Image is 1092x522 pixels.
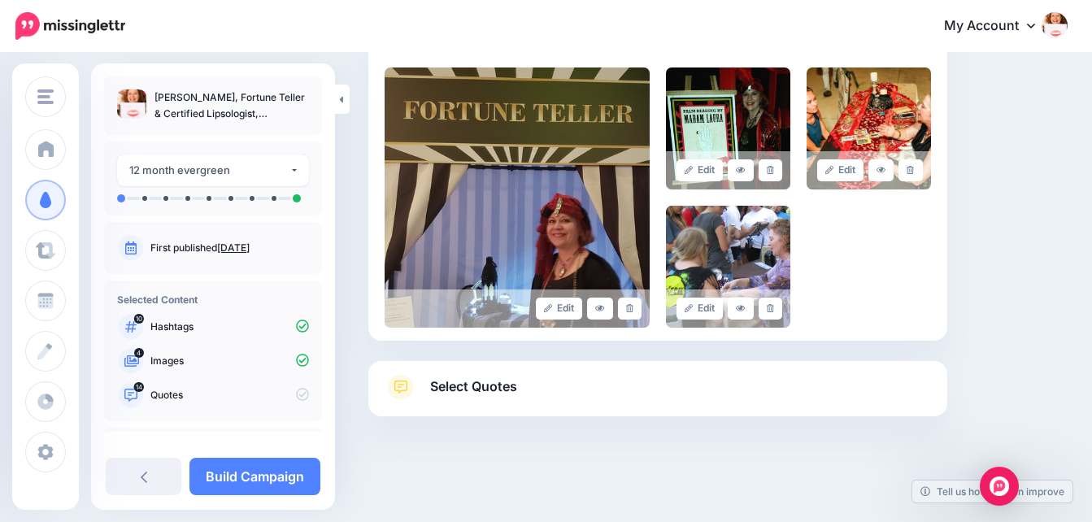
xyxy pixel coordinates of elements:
[150,241,309,255] p: First published
[677,298,723,320] a: Edit
[817,159,864,181] a: Edit
[666,206,790,328] img: JVUFGVMT3FBIB9RWG4K5ZUPISZT6WK2V_large.JPG
[912,481,1072,502] a: Tell us how we can improve
[150,320,309,334] p: Hashtags
[150,388,309,402] p: Quotes
[117,154,309,186] button: 12 month evergreen
[37,89,54,104] img: menu.png
[154,89,309,122] p: [PERSON_NAME], Fortune Teller & Certified Lipsologist, [GEOGRAPHIC_DATA], [GEOGRAPHIC_DATA]
[536,298,582,320] a: Edit
[117,89,146,119] img: be2f2af122cc13baeab76cb0f6aa566d_thumb.jpg
[129,161,289,180] div: 12 month evergreen
[928,7,1068,46] a: My Account
[385,374,931,416] a: Select Quotes
[117,294,309,306] h4: Selected Content
[677,159,723,181] a: Edit
[217,241,250,254] a: [DATE]
[385,67,650,328] img: 7EEP26KT47M6UR5EV2Y8XHY7S16108AI_large.jpg
[150,354,309,368] p: Images
[430,376,517,398] span: Select Quotes
[134,382,145,392] span: 14
[15,12,125,40] img: Missinglettr
[134,314,144,324] span: 10
[980,467,1019,506] div: Open Intercom Messenger
[666,67,790,189] img: AFCZ80C60D7NBQDJUYJDSI730AG6NGLK_large.jpg
[807,67,931,189] img: 81YRU5CD8I5P5MDCEJB9LO400TJH7BZP_large.jpg
[134,348,144,358] span: 4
